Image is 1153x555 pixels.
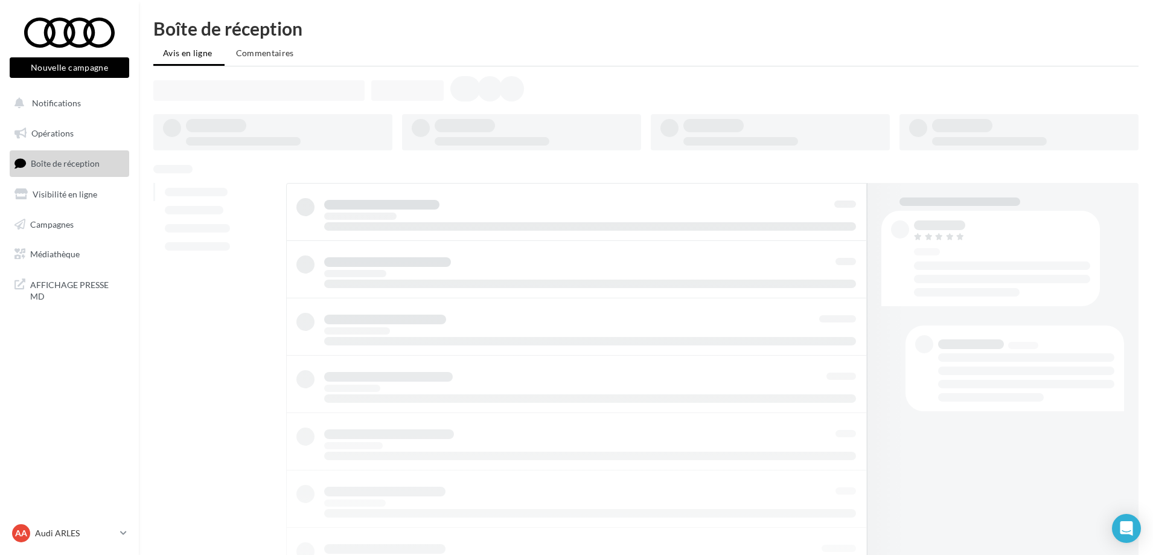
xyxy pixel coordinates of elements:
[10,522,129,545] a: AA Audi ARLES
[153,19,1139,37] div: Boîte de réception
[7,91,127,116] button: Notifications
[30,277,124,303] span: AFFICHAGE PRESSE MD
[7,150,132,176] a: Boîte de réception
[7,182,132,207] a: Visibilité en ligne
[236,48,294,58] span: Commentaires
[10,57,129,78] button: Nouvelle campagne
[7,212,132,237] a: Campagnes
[7,121,132,146] a: Opérations
[7,272,132,307] a: AFFICHAGE PRESSE MD
[35,527,115,539] p: Audi ARLES
[1112,514,1141,543] div: Open Intercom Messenger
[7,242,132,267] a: Médiathèque
[30,219,74,229] span: Campagnes
[15,527,27,539] span: AA
[30,249,80,259] span: Médiathèque
[33,189,97,199] span: Visibilité en ligne
[31,158,100,168] span: Boîte de réception
[32,98,81,108] span: Notifications
[31,128,74,138] span: Opérations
